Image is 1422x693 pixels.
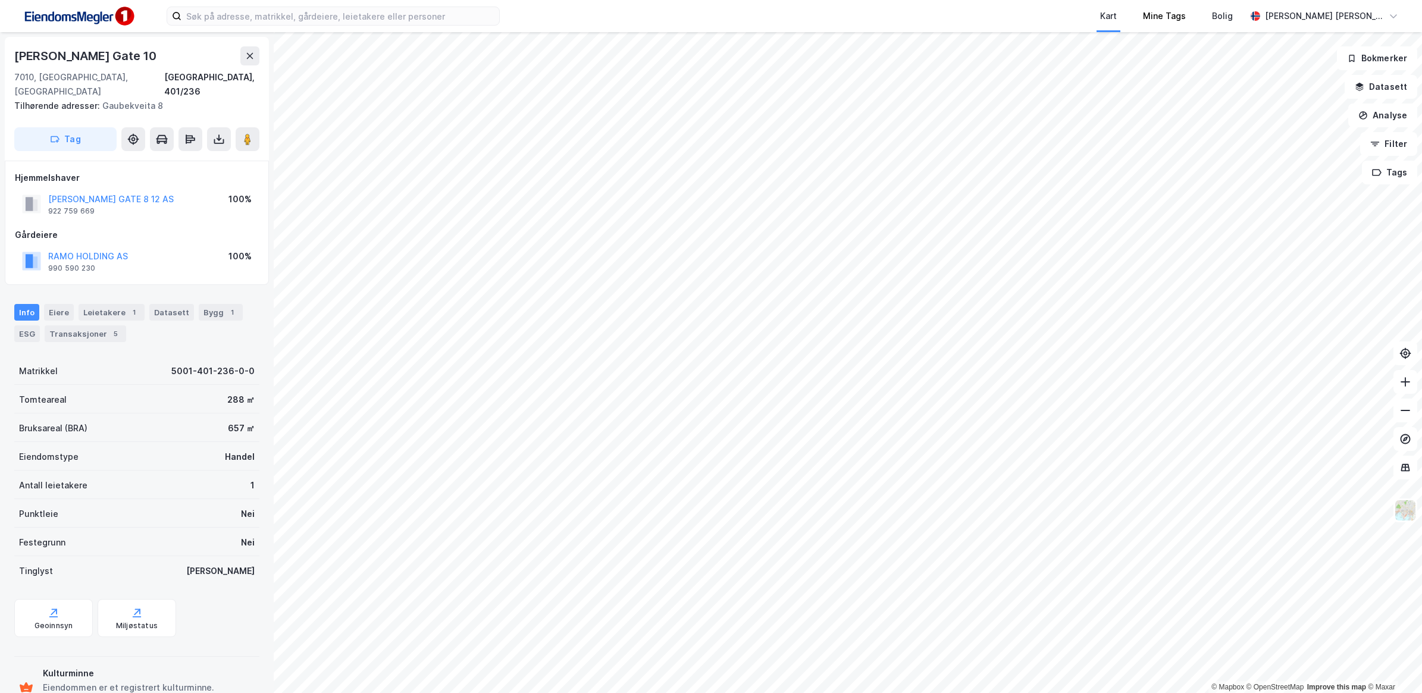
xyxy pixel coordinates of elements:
div: Miljøstatus [116,621,158,631]
div: ESG [14,325,40,342]
div: 1 [250,478,255,493]
div: 7010, [GEOGRAPHIC_DATA], [GEOGRAPHIC_DATA] [14,70,164,99]
div: 657 ㎡ [228,421,255,435]
div: [PERSON_NAME] [PERSON_NAME] [1265,9,1384,23]
img: F4PB6Px+NJ5v8B7XTbfpPpyloAAAAASUVORK5CYII= [19,3,138,30]
div: Tomteareal [19,393,67,407]
div: Bolig [1212,9,1233,23]
div: Hjemmelshaver [15,171,259,185]
div: Kulturminne [43,666,255,681]
div: 990 590 230 [48,264,95,273]
button: Filter [1360,132,1417,156]
div: Eiere [44,304,74,321]
span: Tilhørende adresser: [14,101,102,111]
div: Handel [225,450,255,464]
div: Gårdeiere [15,228,259,242]
div: Info [14,304,39,321]
a: OpenStreetMap [1246,683,1304,691]
div: Gaubekveita 8 [14,99,250,113]
div: Tinglyst [19,564,53,578]
div: 100% [228,249,252,264]
div: 288 ㎡ [227,393,255,407]
div: [PERSON_NAME] Gate 10 [14,46,159,65]
div: 5001-401-236-0-0 [171,364,255,378]
div: Transaksjoner [45,325,126,342]
div: 100% [228,192,252,206]
div: Bruksareal (BRA) [19,421,87,435]
button: Tag [14,127,117,151]
div: 5 [109,328,121,340]
div: Datasett [149,304,194,321]
div: Eiendomstype [19,450,79,464]
div: Festegrunn [19,535,65,550]
div: [GEOGRAPHIC_DATA], 401/236 [164,70,259,99]
a: Mapbox [1211,683,1244,691]
div: Bygg [199,304,243,321]
input: Søk på adresse, matrikkel, gårdeiere, leietakere eller personer [181,7,499,25]
div: 922 759 669 [48,206,95,216]
div: Matrikkel [19,364,58,378]
button: Analyse [1348,104,1417,127]
img: Z [1394,499,1417,522]
div: Mine Tags [1143,9,1186,23]
button: Bokmerker [1337,46,1417,70]
div: [PERSON_NAME] [186,564,255,578]
div: Kontrollprogram for chat [1363,636,1422,693]
div: Antall leietakere [19,478,87,493]
div: Leietakere [79,304,145,321]
div: Geoinnsyn [35,621,73,631]
div: Nei [241,507,255,521]
iframe: Chat Widget [1363,636,1422,693]
a: Improve this map [1307,683,1366,691]
div: 1 [128,306,140,318]
button: Tags [1362,161,1417,184]
div: Kart [1100,9,1117,23]
div: Nei [241,535,255,550]
div: 1 [226,306,238,318]
button: Datasett [1345,75,1417,99]
div: Punktleie [19,507,58,521]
